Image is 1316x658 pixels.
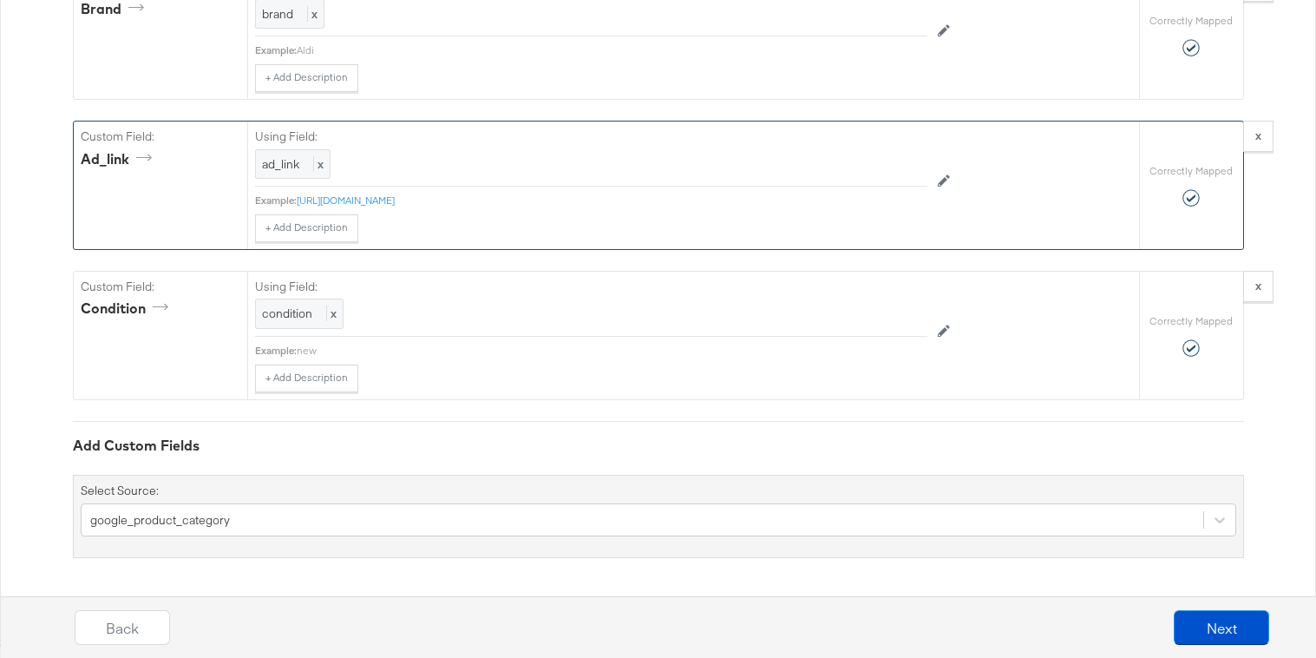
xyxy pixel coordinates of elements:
label: Correctly Mapped [1149,14,1233,28]
button: Next [1174,610,1269,645]
label: Using Field: [255,279,927,295]
label: Using Field: [255,128,927,145]
span: x [326,306,337,321]
strong: x [1255,128,1261,143]
span: condition [262,306,312,321]
button: + Add Description [255,365,358,392]
div: google_product_category [90,511,230,528]
div: condition [81,299,174,319]
span: x [313,156,324,172]
div: Example: [255,194,297,207]
button: x [1243,271,1273,302]
label: Custom Field: [81,128,240,145]
div: Example: [255,344,297,358]
span: brand [262,6,293,22]
button: + Add Description [255,64,358,92]
label: Custom Field: [81,279,240,295]
label: Select Source: [81,483,159,499]
div: Example: [255,43,297,57]
button: + Add Description [255,214,358,242]
label: Correctly Mapped [1149,314,1233,328]
span: ad_link [262,156,299,172]
div: Aldi [297,43,927,57]
a: [URL][DOMAIN_NAME] [297,194,395,207]
div: Add Custom Fields [73,436,1244,456]
strong: x [1255,278,1261,293]
span: x [307,6,318,22]
div: ad_link [81,149,158,169]
button: Back [75,610,170,645]
label: Correctly Mapped [1149,164,1233,178]
div: new [297,344,927,358]
button: x [1243,121,1273,152]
